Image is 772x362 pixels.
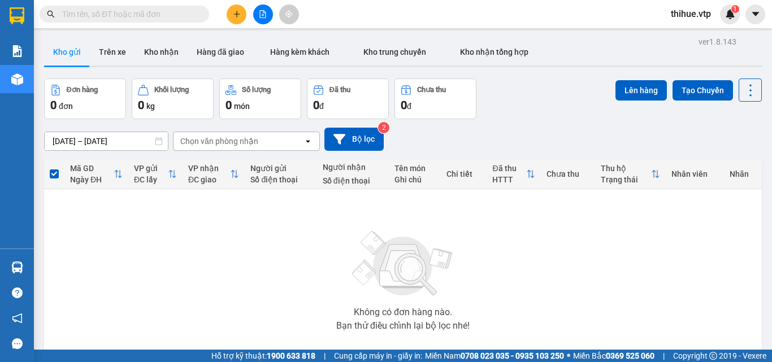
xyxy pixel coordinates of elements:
div: Trạng thái [601,175,651,184]
div: Mã GD [70,164,114,173]
button: Đã thu0đ [307,78,389,119]
input: Tìm tên, số ĐT hoặc mã đơn [62,8,196,20]
img: warehouse-icon [11,261,23,273]
img: icon-new-feature [725,9,735,19]
button: file-add [253,5,273,24]
div: Chưa thu [417,86,446,94]
span: Kho trung chuyển [363,47,426,56]
th: Toggle SortBy [487,159,541,189]
th: Toggle SortBy [64,159,128,189]
button: Khối lượng0kg [132,78,214,119]
span: Hàng kèm khách [270,47,329,56]
svg: open [303,137,313,146]
div: Tên món [394,164,435,173]
button: Trên xe [90,38,135,66]
div: ĐC lấy [134,175,168,184]
span: đ [319,102,324,111]
span: | [324,350,326,362]
span: aim [285,10,293,18]
button: caret-down [745,5,765,24]
sup: 1 [731,5,739,13]
span: Kho nhận tổng hợp [460,47,528,56]
div: Nhãn [730,169,756,178]
span: 0 [401,98,407,112]
button: Hàng đã giao [188,38,253,66]
strong: 0369 525 060 [606,351,654,360]
button: Kho nhận [135,38,188,66]
div: Số lượng [242,86,271,94]
div: Số điện thoại [250,175,311,184]
img: svg+xml;base64,PHN2ZyBjbGFzcz0ibGlzdC1wbHVnX19zdmciIHhtbG5zPSJodHRwOi8vd3d3LnczLm9yZy8yMDAwL3N2Zy... [346,224,459,303]
div: Bạn thử điều chỉnh lại bộ lọc nhé! [336,321,470,330]
span: 0 [50,98,57,112]
button: plus [227,5,246,24]
span: file-add [259,10,267,18]
span: 1 [733,5,737,13]
button: Kho gửi [44,38,90,66]
div: Chi tiết [446,169,481,178]
button: Bộ lọc [324,128,384,151]
div: Không có đơn hàng nào. [354,308,452,317]
div: Đã thu [329,86,350,94]
div: Người nhận [323,163,383,172]
span: ⚪️ [567,354,570,358]
input: Select a date range. [45,132,168,150]
span: notification [12,313,23,324]
span: question-circle [12,287,23,298]
div: Nhân viên [671,169,718,178]
span: đơn [59,102,73,111]
span: | [663,350,665,362]
button: Đơn hàng0đơn [44,78,126,119]
strong: 1900 633 818 [267,351,315,360]
span: 0 [313,98,319,112]
span: thihue.vtp [662,7,720,21]
span: 0 [138,98,144,112]
span: Miền Nam [425,350,564,362]
img: warehouse-icon [11,73,23,85]
span: món [234,102,250,111]
button: Tạo Chuyến [673,80,733,101]
div: Thu hộ [601,164,651,173]
div: Ghi chú [394,175,435,184]
img: logo-vxr [10,7,24,24]
span: đ [407,102,411,111]
div: HTTT [492,175,526,184]
span: copyright [709,352,717,360]
th: Toggle SortBy [595,159,666,189]
span: 0 [225,98,232,112]
span: kg [146,102,155,111]
div: VP nhận [188,164,231,173]
strong: 0708 023 035 - 0935 103 250 [461,351,564,360]
div: Ngày ĐH [70,175,114,184]
button: Chưa thu0đ [394,78,476,119]
button: Lên hàng [615,80,667,101]
th: Toggle SortBy [128,159,183,189]
div: Chọn văn phòng nhận [180,136,258,147]
span: message [12,338,23,349]
th: Toggle SortBy [183,159,245,189]
span: plus [233,10,241,18]
div: Số điện thoại [323,176,383,185]
div: Chưa thu [547,169,589,178]
div: Đơn hàng [67,86,98,94]
span: Miền Bắc [573,350,654,362]
img: solution-icon [11,45,23,57]
span: search [47,10,55,18]
div: Người gửi [250,164,311,173]
span: caret-down [751,9,761,19]
button: aim [279,5,299,24]
sup: 2 [378,122,389,133]
div: Khối lượng [154,86,189,94]
div: VP gửi [134,164,168,173]
span: Hỗ trợ kỹ thuật: [211,350,315,362]
div: ĐC giao [188,175,231,184]
span: Cung cấp máy in - giấy in: [334,350,422,362]
button: Số lượng0món [219,78,301,119]
div: ver 1.8.143 [699,36,736,48]
div: Đã thu [492,164,526,173]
